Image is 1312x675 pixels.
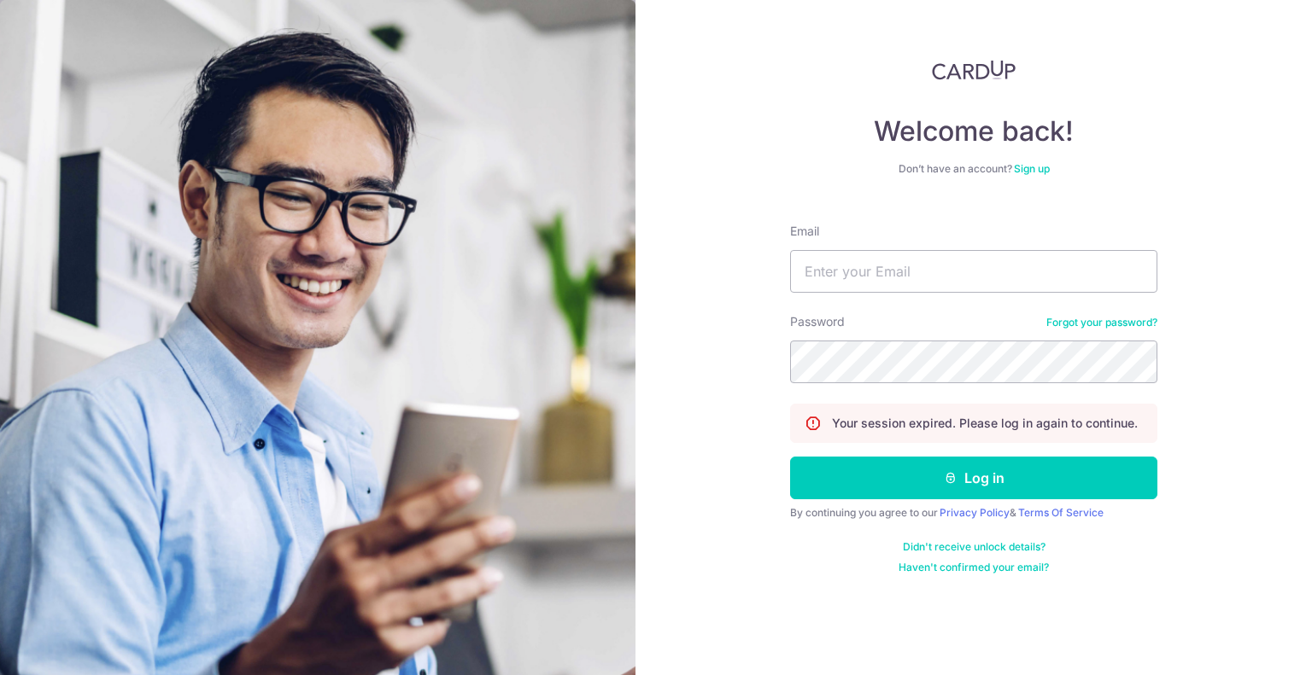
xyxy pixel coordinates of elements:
a: Didn't receive unlock details? [903,540,1045,554]
a: Terms Of Service [1018,506,1104,519]
label: Email [790,223,819,240]
div: By continuing you agree to our & [790,506,1157,520]
a: Haven't confirmed your email? [899,561,1049,574]
h4: Welcome back! [790,114,1157,148]
a: Privacy Policy [940,506,1010,519]
p: Your session expired. Please log in again to continue. [832,415,1138,432]
img: CardUp Logo [932,60,1016,80]
a: Forgot your password? [1046,316,1157,329]
div: Don’t have an account? [790,162,1157,176]
a: Sign up [1014,162,1050,175]
label: Password [790,313,845,330]
button: Log in [790,457,1157,499]
input: Enter your Email [790,250,1157,293]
